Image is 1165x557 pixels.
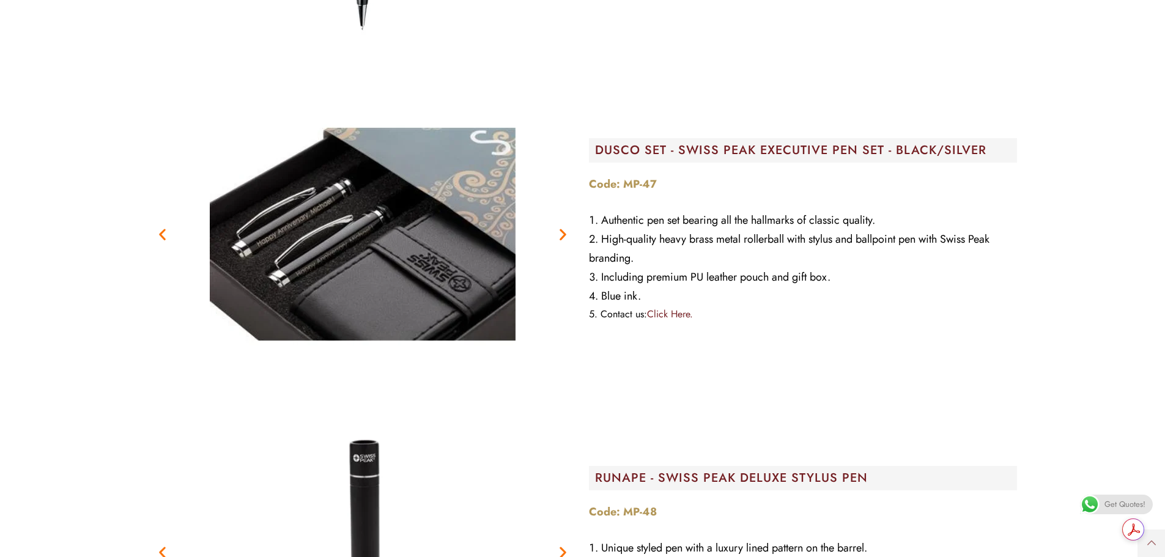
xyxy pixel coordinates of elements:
div: Next slide [555,227,571,242]
strong: Code: MP-48 [589,504,657,520]
li: Including premium PU leather pouch and gift box. [589,268,1017,287]
li: High-quality heavy brass metal rollerball with stylus and ballpoint pen with Swiss Peak branding. [589,230,1017,268]
div: Image Carousel [149,81,577,387]
h2: RUNAPE - SWISS PEAK DELUXE STYLUS PEN [595,472,1017,484]
h2: DUSCO SET - SWISS PEAK EXECUTIVE PEN SET - BLACK/SILVER [595,144,1017,157]
img: P-49-1 [210,81,516,387]
div: 1 / 3 [149,81,577,387]
li: Contact us: [589,306,1017,323]
div: Previous slide [155,227,170,242]
span: Get Quotes! [1104,495,1145,514]
li: Authentic pen set bearing all the hallmarks of classic quality. [589,211,1017,230]
li: Blue ink. [589,287,1017,306]
a: Click Here. [647,307,693,321]
strong: Code: MP-47 [589,176,657,192]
